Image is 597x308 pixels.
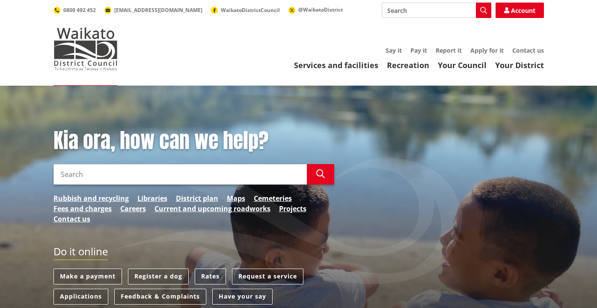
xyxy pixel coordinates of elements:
a: District plan [176,193,218,203]
span: WaikatoDistrictCouncil [221,6,280,14]
a: 0800 492 452 [53,6,96,14]
a: Request a service [232,269,303,284]
a: WaikatoDistrictCouncil [211,6,280,14]
a: Careers [120,203,146,214]
a: Your Council [438,60,487,70]
a: Recreation [387,60,429,70]
a: Rubbish and recycling [53,193,129,203]
a: Rates [195,269,226,284]
a: [EMAIL_ADDRESS][DOMAIN_NAME] [104,6,202,14]
a: Maps [227,193,245,203]
input: Search input [382,3,491,18]
a: Services and facilities [294,60,378,70]
a: Contact us [53,214,90,224]
a: Have your say [212,289,273,305]
a: Projects [279,203,306,214]
span: [EMAIL_ADDRESS][DOMAIN_NAME] [114,6,202,14]
a: Feedback & Complaints [114,289,206,305]
a: Fees and charges [53,203,112,214]
a: Current and upcoming roadworks [154,203,270,214]
a: Account [496,3,544,18]
a: Report it [436,46,462,54]
a: Say it [386,46,402,54]
a: Pay it [410,46,427,54]
h2: Do it online [53,245,108,260]
a: Make a payment [53,269,122,284]
a: Contact us [512,46,544,54]
a: Register a dog [128,269,189,284]
span: 0800 492 452 [63,6,96,14]
a: Apply for it [470,46,504,54]
a: Applications [53,289,108,305]
img: Waikato District Council - Te Kaunihera aa Takiwaa o Waikato [53,27,118,70]
a: @WaikatoDistrict [288,6,343,13]
h1: Kia ora, how can we help? [53,129,334,153]
span: @WaikatoDistrict [298,6,343,13]
a: Your District [495,60,544,70]
a: Cemeteries [254,193,292,203]
a: Libraries [137,193,167,203]
input: Search input [53,164,307,185]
